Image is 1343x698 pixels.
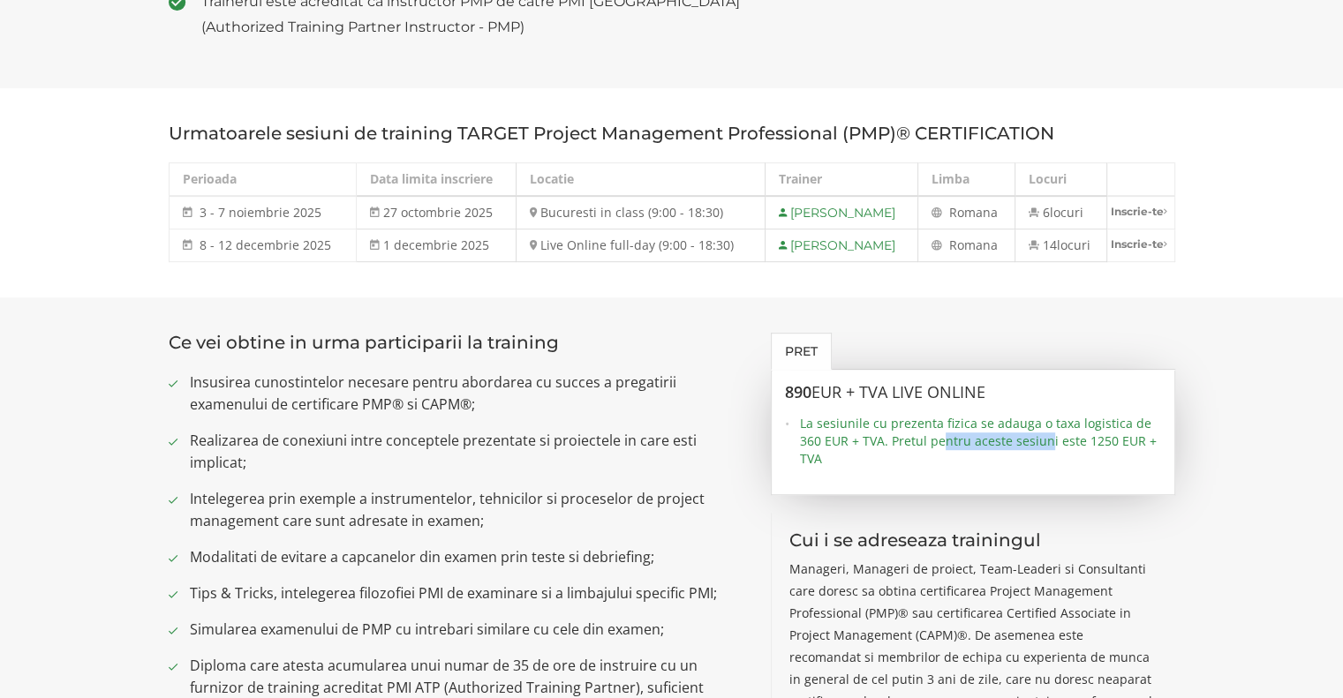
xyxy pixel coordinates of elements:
h3: Urmatoarele sesiuni de training TARGET Project Management Professional (PMP)® CERTIFICATION [169,124,1175,143]
span: locuri [1057,236,1090,253]
h3: 890 [785,384,1161,402]
span: Realizarea de conexiuni intre conceptele prezentate si proiectele in care esti implicat; [190,430,745,474]
th: Trainer [766,163,918,197]
td: 6 [1015,196,1106,229]
span: Simularea examenului de PMP cu intrebari similare cu cele din examen; [190,619,745,641]
span: La sesiunile cu prezenta fizica se adauga o taxa logistica de 360 EUR + TVA. Pretul pentru aceste... [800,415,1161,468]
span: Modalitati de evitare a capcanelor din examen prin teste si debriefing; [190,546,745,568]
th: Limba [918,163,1015,197]
th: Locatie [516,163,766,197]
td: 1 decembrie 2025 [357,229,517,262]
a: Pret [771,333,832,370]
th: Locuri [1015,163,1106,197]
td: Bucuresti in class (9:00 - 18:30) [516,196,766,229]
th: Perioada [169,163,357,197]
h3: Cui i se adreseaza trainingul [789,530,1158,550]
span: Ro [949,204,964,221]
span: 3 - 7 noiembrie 2025 [200,204,321,221]
a: Inscrie-te [1107,229,1173,259]
span: Ro [949,236,964,253]
td: 27 octombrie 2025 [357,196,517,229]
span: EUR + TVA LIVE ONLINE [811,381,985,402]
span: mana [964,204,998,221]
h3: Ce vei obtine in urma participarii la training [169,333,745,352]
td: [PERSON_NAME] [766,229,918,262]
a: Inscrie-te [1107,197,1173,226]
th: Data limita inscriere [357,163,517,197]
span: mana [964,236,998,253]
td: 14 [1015,229,1106,262]
span: Tips & Tricks, intelegerea filozofiei PMI de examinare si a limbajului specific PMI; [190,582,745,604]
span: Insusirea cunostintelor necesare pentru abordarea cu succes a pregatirii examenului de certificar... [190,372,745,416]
span: Intelegerea prin exemple a instrumentelor, tehnicilor si proceselor de project management care su... [190,488,745,532]
td: [PERSON_NAME] [766,196,918,229]
span: 8 - 12 decembrie 2025 [200,236,331,253]
td: Live Online full-day (9:00 - 18:30) [516,229,766,262]
span: locuri [1050,204,1083,221]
